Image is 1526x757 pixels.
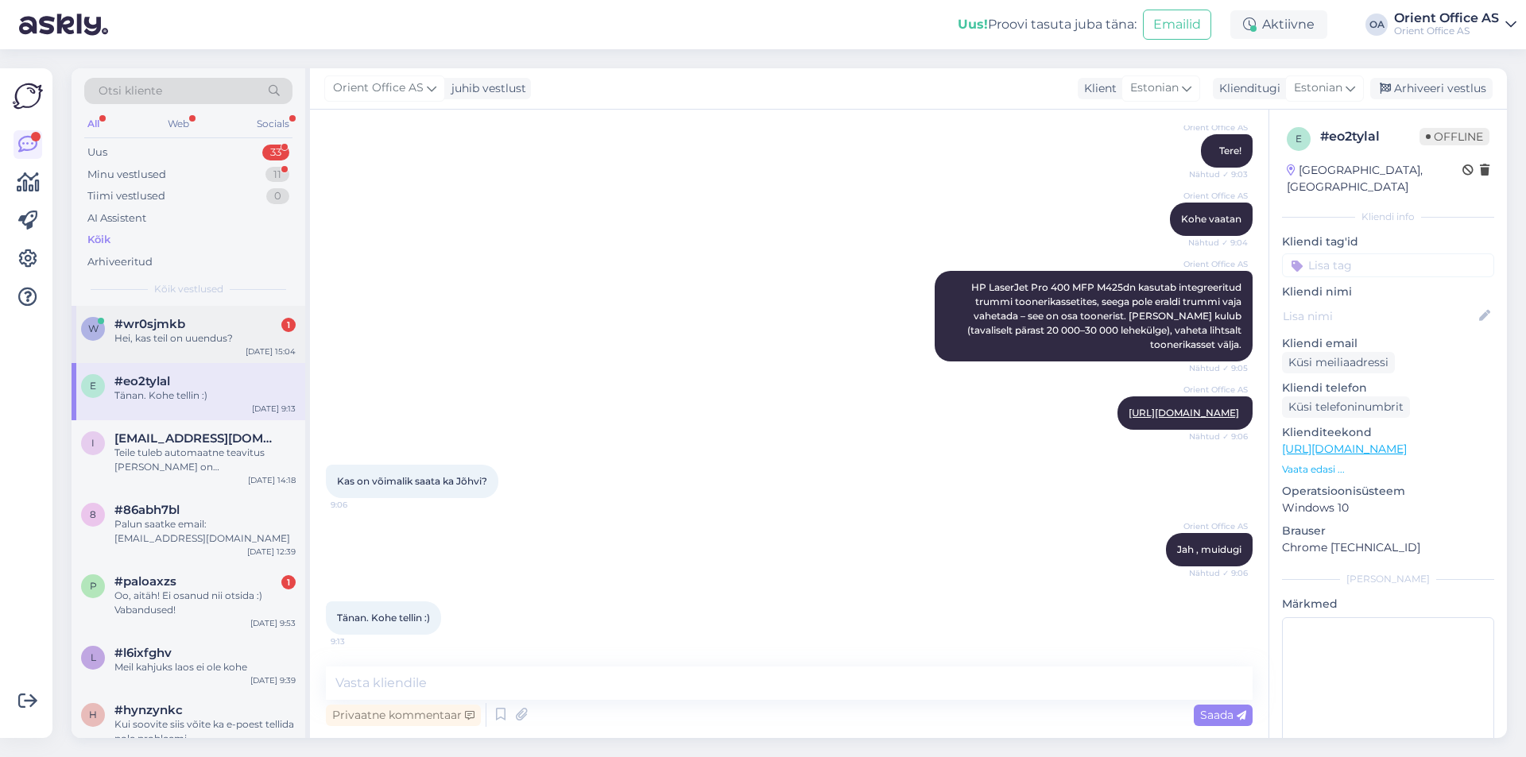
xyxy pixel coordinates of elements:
[1370,78,1493,99] div: Arhiveeri vestlus
[87,145,107,160] div: Uus
[114,574,176,589] span: #paloaxzs
[326,705,481,726] div: Privaatne kommentaar
[967,281,1244,350] span: HP LaserJet Pro 400 MFP M425dn kasutab integreeritud trummi toonerikassetites, seega pole eraldi ...
[331,635,390,647] span: 9:13
[1394,25,1499,37] div: Orient Office AS
[1183,122,1248,133] span: Orient Office AS
[114,374,170,388] span: #eo2tylal
[252,403,296,415] div: [DATE] 9:13
[1183,520,1248,532] span: Orient Office AS
[1181,213,1241,225] span: Kohe vaatan
[1419,128,1489,145] span: Offline
[254,114,292,134] div: Socials
[1282,442,1407,456] a: [URL][DOMAIN_NAME]
[89,709,97,720] span: h
[1282,352,1395,373] div: Küsi meiliaadressi
[262,145,289,160] div: 33
[114,717,296,746] div: Kui soovite siis võite ka e-poest tellida pole probleemi.
[91,651,96,663] span: l
[114,388,296,403] div: Tänan. Kohe tellin :)
[1130,79,1179,97] span: Estonian
[1282,234,1494,250] p: Kliendi tag'id
[1282,284,1494,300] p: Kliendi nimi
[247,546,296,558] div: [DATE] 12:39
[99,83,162,99] span: Otsi kliente
[1219,145,1241,156] span: Tere!
[114,660,296,674] div: Meil kahjuks laos ei ole kohe
[1188,567,1248,579] span: Nähtud ✓ 9:06
[281,575,296,589] div: 1
[1183,190,1248,202] span: Orient Office AS
[1188,362,1248,374] span: Nähtud ✓ 9:05
[337,612,430,624] span: Tänan. Kohe tellin :)
[114,589,296,617] div: Oo, aitäh! Ei osanud nii otsida :) Vabandused!
[87,232,110,248] div: Kõik
[958,15,1137,34] div: Proovi tasuta juba täna:
[1188,431,1248,442] span: Nähtud ✓ 9:06
[1394,12,1499,25] div: Orient Office AS
[1282,210,1494,224] div: Kliendi info
[87,210,146,226] div: AI Assistent
[1200,708,1246,722] span: Saada
[1320,127,1419,146] div: # eo2tylal
[114,703,183,717] span: #hynzynkc
[91,437,95,449] span: i
[87,188,165,204] div: Tiimi vestlused
[1282,335,1494,352] p: Kliendi email
[1282,396,1410,418] div: Küsi telefoninumbrit
[1143,10,1211,40] button: Emailid
[1282,523,1494,539] p: Brauser
[1129,407,1239,419] a: [URL][DOMAIN_NAME]
[265,167,289,183] div: 11
[87,167,166,183] div: Minu vestlused
[246,346,296,357] div: [DATE] 15:04
[333,79,424,97] span: Orient Office AS
[1282,539,1494,556] p: Chrome [TECHNICAL_ID]
[1177,543,1241,555] span: Jah , muidugi
[1230,10,1327,39] div: Aktiivne
[1183,258,1248,270] span: Orient Office AS
[331,499,390,511] span: 9:06
[114,503,180,517] span: #86abh7bl
[13,81,43,111] img: Askly Logo
[90,580,97,592] span: p
[337,475,487,487] span: Kas on võimalik saata ka Jõhvi?
[250,674,296,686] div: [DATE] 9:39
[90,508,96,520] span: 8
[90,380,96,392] span: e
[1282,483,1494,500] p: Operatsioonisüsteem
[1282,572,1494,586] div: [PERSON_NAME]
[114,446,296,474] div: Teile tuleb automaatne teavitus [PERSON_NAME] on [PERSON_NAME]
[1183,384,1248,396] span: Orient Office AS
[250,617,296,629] div: [DATE] 9:53
[445,80,526,97] div: juhib vestlust
[1296,133,1302,145] span: e
[1282,500,1494,516] p: Windows 10
[1283,307,1476,325] input: Lisa nimi
[1294,79,1342,97] span: Estonian
[114,517,296,546] div: Palun saatke email: [EMAIL_ADDRESS][DOMAIN_NAME]
[266,188,289,204] div: 0
[1282,424,1494,441] p: Klienditeekond
[154,282,223,296] span: Kõik vestlused
[1188,237,1248,249] span: Nähtud ✓ 9:04
[1282,380,1494,396] p: Kliendi telefon
[1282,596,1494,612] p: Märkmed
[1282,253,1494,277] input: Lisa tag
[88,322,99,334] span: w
[114,431,280,446] span: iljinaa@bk.ru
[958,17,988,32] b: Uus!
[114,317,185,331] span: #wr0sjmkb
[114,646,172,660] span: #l6ixfghv
[165,114,192,134] div: Web
[87,254,153,270] div: Arhiveeritud
[1213,80,1280,97] div: Klienditugi
[1188,168,1248,180] span: Nähtud ✓ 9:03
[1287,162,1462,195] div: [GEOGRAPHIC_DATA], [GEOGRAPHIC_DATA]
[1078,80,1117,97] div: Klient
[1394,12,1516,37] a: Orient Office ASOrient Office AS
[84,114,103,134] div: All
[1282,462,1494,477] p: Vaata edasi ...
[248,474,296,486] div: [DATE] 14:18
[1365,14,1388,36] div: OA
